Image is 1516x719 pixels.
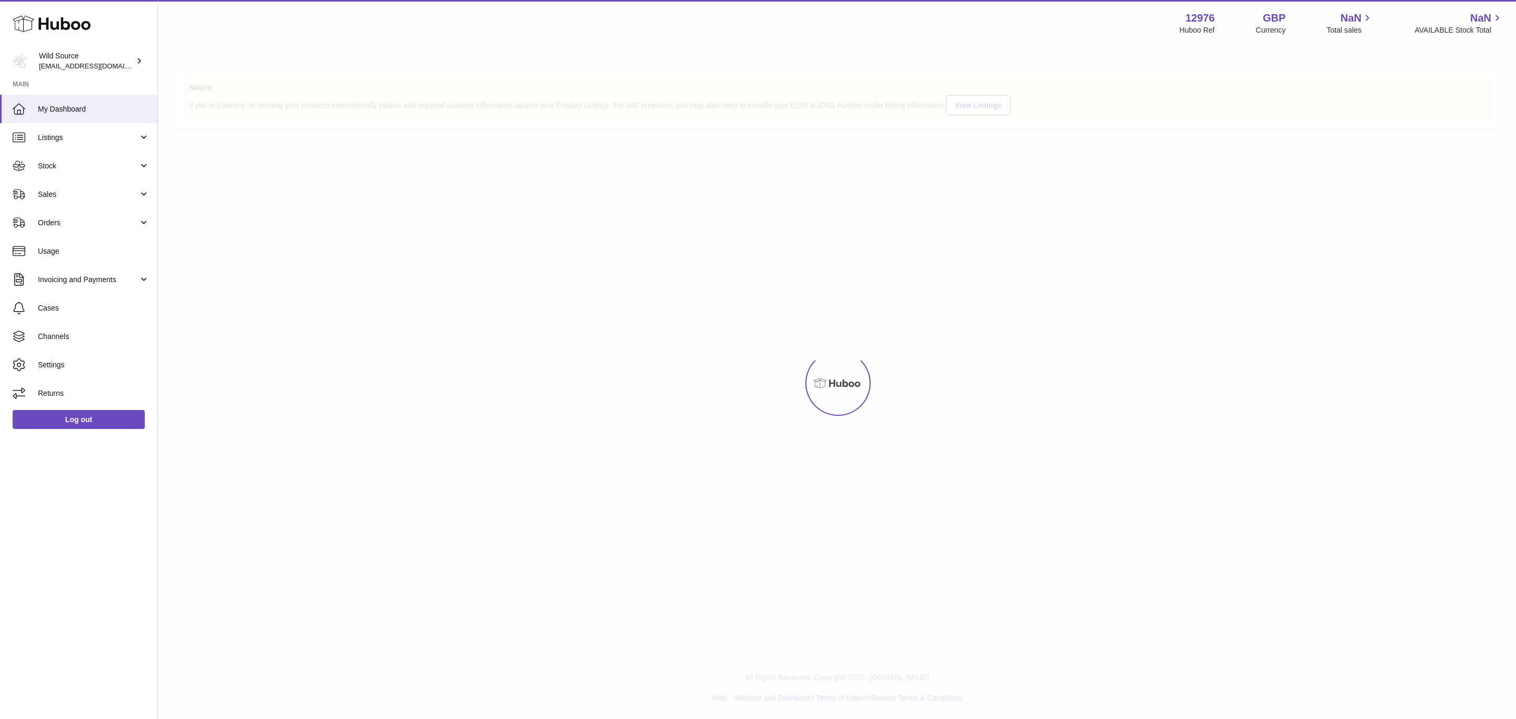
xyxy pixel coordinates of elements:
[39,62,155,70] span: [EMAIL_ADDRESS][DOMAIN_NAME]
[38,275,138,285] span: Invoicing and Payments
[38,161,138,171] span: Stock
[13,53,28,69] img: internalAdmin-12976@internal.huboo.com
[38,133,138,143] span: Listings
[39,51,134,71] div: Wild Source
[1414,11,1503,35] a: NaN AVAILABLE Stock Total
[38,189,138,199] span: Sales
[13,410,145,429] a: Log out
[38,303,149,313] span: Cases
[38,388,149,398] span: Returns
[1185,11,1215,25] strong: 12976
[38,104,149,114] span: My Dashboard
[1470,11,1491,25] span: NaN
[38,332,149,342] span: Channels
[38,246,149,256] span: Usage
[1414,25,1503,35] span: AVAILABLE Stock Total
[38,218,138,228] span: Orders
[1326,25,1373,35] span: Total sales
[1340,11,1361,25] span: NaN
[1256,25,1286,35] div: Currency
[1180,25,1215,35] div: Huboo Ref
[1263,11,1285,25] strong: GBP
[1326,11,1373,35] a: NaN Total sales
[38,360,149,370] span: Settings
